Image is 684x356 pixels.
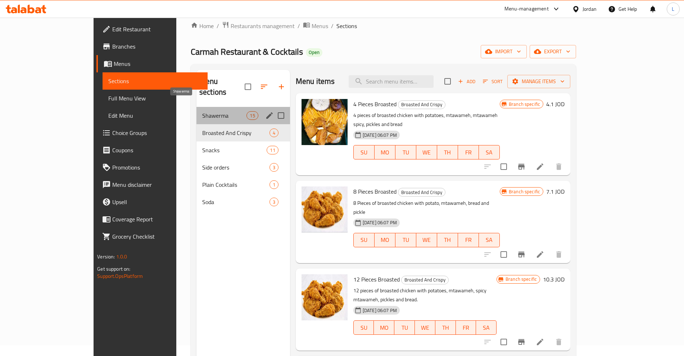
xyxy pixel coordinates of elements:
span: Shawerma [202,111,247,120]
span: Coverage Report [112,215,202,224]
span: Manage items [513,77,565,86]
span: Side orders [202,163,269,172]
button: TH [437,233,458,247]
a: Promotions [96,159,208,176]
div: Plain Cocktails [202,180,269,189]
span: Sort sections [255,78,273,95]
span: MO [377,235,393,245]
div: Shawerma15edit [196,107,290,124]
li: / [331,22,334,30]
a: Menus [303,21,328,31]
span: 12 Pieces Broasted [353,274,400,285]
button: Add section [273,78,290,95]
input: search [349,75,434,88]
button: SA [479,233,500,247]
div: Broasted And Crispy [398,188,445,197]
a: Choice Groups [96,124,208,141]
button: Branch-specific-item [513,246,530,263]
h2: Menu items [296,76,335,87]
p: 12 pieces of broasted chicken with potatoes, mtawameh, spicy mtawameh, pickles and bread. [353,286,497,304]
div: Soda3 [196,193,290,211]
div: Open [306,48,322,57]
span: Choice Groups [112,129,202,137]
span: SA [482,147,497,158]
button: Branch-specific-item [513,333,530,351]
a: Upsell [96,193,208,211]
span: Broasted And Crispy [202,129,269,137]
h2: Menu sections [199,76,245,98]
button: delete [550,158,567,175]
li: / [298,22,300,30]
a: Support.OpsPlatform [97,271,143,281]
button: edit [264,110,275,121]
img: 12 Pieces Broasted [302,274,348,320]
button: SA [479,145,500,159]
span: Menu disclaimer [112,180,202,189]
button: WE [416,233,437,247]
span: Snacks [202,146,267,154]
span: [DATE] 06:07 PM [360,132,400,139]
a: Branches [96,38,208,55]
span: FR [459,323,474,333]
span: Sections [336,22,357,30]
a: Grocery Checklist [96,228,208,245]
span: TH [440,235,455,245]
button: Sort [481,76,504,87]
span: Edit Menu [108,111,202,120]
span: Sections [108,77,202,85]
span: WE [419,235,434,245]
button: SU [353,233,375,247]
nav: Menu sections [196,104,290,213]
span: [DATE] 06:07 PM [360,307,400,314]
a: Menus [96,55,208,72]
span: Broasted And Crispy [398,100,445,109]
a: Restaurants management [222,21,295,31]
li: / [217,22,219,30]
div: items [269,129,278,137]
button: import [481,45,527,58]
button: delete [550,246,567,263]
span: WE [418,323,432,333]
span: Menus [114,59,202,68]
span: SU [357,323,371,333]
span: SA [482,235,497,245]
span: Coupons [112,146,202,154]
button: WE [415,320,435,335]
h6: 7.1 JOD [546,186,565,197]
button: MO [375,145,395,159]
span: import [486,47,521,56]
span: Get support on: [97,264,130,274]
div: items [269,163,278,172]
span: 11 [267,147,278,154]
a: Edit menu item [536,338,544,346]
span: Select section [440,74,455,89]
button: TH [437,145,458,159]
button: TU [395,233,416,247]
div: items [267,146,278,154]
span: FR [461,235,476,245]
a: Edit Restaurant [96,21,208,38]
span: Branch specific [503,276,540,283]
span: Select to update [496,334,511,350]
span: 3 [270,199,278,206]
span: Promotions [112,163,202,172]
span: MO [377,147,393,158]
img: 4 Pieces Broasted [302,99,348,145]
a: Coupons [96,141,208,159]
div: Side orders3 [196,159,290,176]
button: FR [458,145,479,159]
img: 8 Pieces Broasted [302,186,348,233]
button: SU [353,320,374,335]
span: Branches [112,42,202,51]
a: Full Menu View [103,90,208,107]
span: Branch specific [506,188,543,195]
button: MO [374,320,394,335]
span: Sort [483,77,503,86]
button: delete [550,333,567,351]
button: Branch-specific-item [513,158,530,175]
span: Branch specific [506,101,543,108]
span: Upsell [112,198,202,206]
span: 8 Pieces Broasted [353,186,397,197]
